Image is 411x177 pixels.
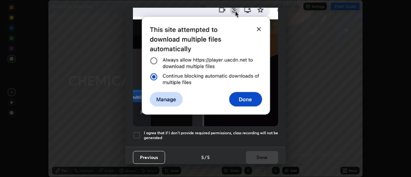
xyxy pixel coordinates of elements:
[144,130,278,140] h5: I agree that if I don't provide required permissions, class recording will not be generated
[205,154,206,161] h4: /
[201,154,204,161] h4: 5
[133,151,165,164] button: Previous
[207,154,210,161] h4: 5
